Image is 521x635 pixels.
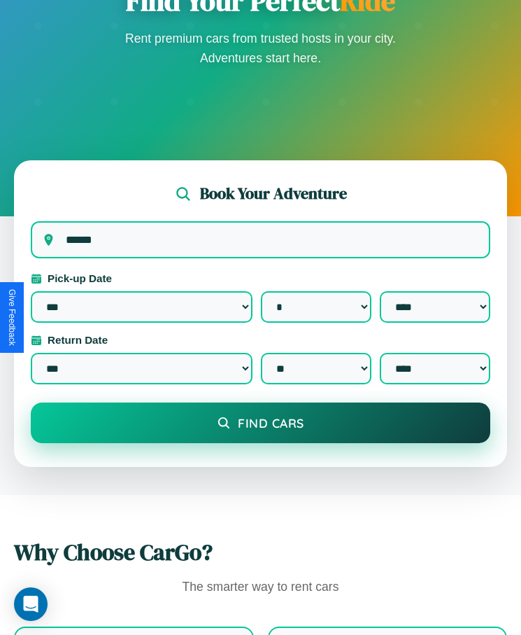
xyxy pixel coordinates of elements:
div: Open Intercom Messenger [14,587,48,621]
p: The smarter way to rent cars [14,576,507,599]
p: Rent premium cars from trusted hosts in your city. Adventures start here. [121,29,401,68]
h2: Book Your Adventure [200,183,347,204]
button: Find Cars [31,403,490,443]
div: Give Feedback [7,289,17,346]
label: Pick-up Date [31,272,490,284]
h2: Why Choose CarGo? [14,537,507,568]
label: Return Date [31,334,490,346]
